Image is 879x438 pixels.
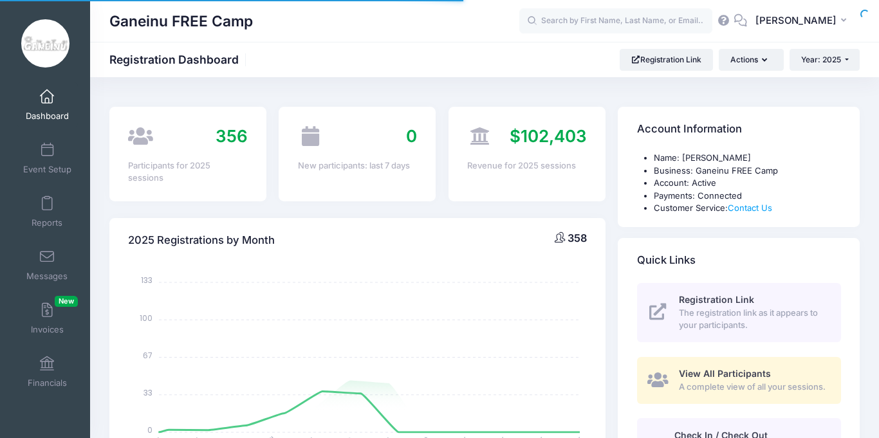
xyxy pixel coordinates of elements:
span: Dashboard [26,111,69,122]
div: Revenue for 2025 sessions [467,160,586,172]
a: Event Setup [17,136,78,181]
h1: Ganeinu FREE Camp [109,6,253,36]
span: Registration Link [679,294,754,305]
span: $102,403 [510,126,587,146]
a: Registration Link [620,49,713,71]
div: New participants: last 7 days [298,160,417,172]
a: View All Participants A complete view of all your sessions. [637,357,841,404]
a: Registration Link The registration link as it appears to your participants. [637,283,841,342]
span: A complete view of all your sessions. [679,381,826,394]
button: Actions [719,49,783,71]
h4: 2025 Registrations by Month [128,222,275,259]
h4: Quick Links [637,242,696,278]
a: Messages [17,242,78,287]
span: 0 [406,126,417,146]
span: Year: 2025 [801,55,841,64]
li: Payments: Connected [654,190,841,203]
li: Name: [PERSON_NAME] [654,152,841,165]
span: 358 [568,232,587,244]
span: New [55,296,78,307]
tspan: 33 [143,387,153,398]
a: InvoicesNew [17,296,78,341]
span: [PERSON_NAME] [755,14,837,28]
span: The registration link as it appears to your participants. [679,307,826,332]
tspan: 0 [147,424,153,435]
div: Participants for 2025 sessions [128,160,247,185]
span: Financials [28,378,67,388]
button: [PERSON_NAME] [747,6,860,36]
span: Event Setup [23,164,71,175]
h1: Registration Dashboard [109,53,250,66]
a: Reports [17,189,78,234]
a: Financials [17,349,78,394]
li: Business: Ganeinu FREE Camp [654,165,841,178]
li: Customer Service: [654,202,841,215]
tspan: 100 [140,312,153,323]
span: View All Participants [679,368,771,379]
span: Invoices [31,324,64,335]
img: Ganeinu FREE Camp [21,19,69,68]
span: 356 [216,126,248,146]
li: Account: Active [654,177,841,190]
tspan: 133 [141,275,153,286]
a: Contact Us [728,203,772,213]
tspan: 67 [143,349,153,360]
a: Dashboard [17,82,78,127]
span: Reports [32,217,62,228]
h4: Account Information [637,111,742,148]
span: Messages [26,271,68,282]
button: Year: 2025 [790,49,860,71]
input: Search by First Name, Last Name, or Email... [519,8,712,34]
